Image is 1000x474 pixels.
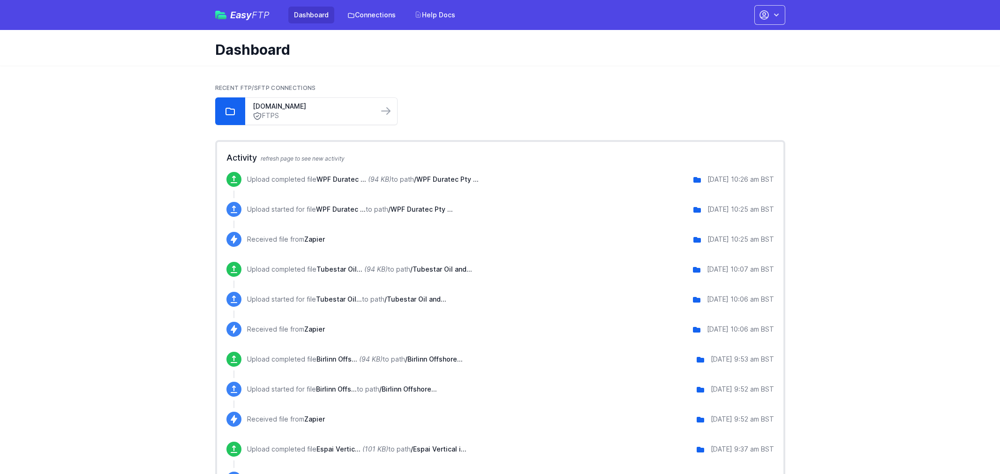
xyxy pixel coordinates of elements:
[411,445,466,453] span: /Espai Vertical i Treballs Especials SL/Operator and Trainer Re-audit 2025/IRATA Documentation
[247,415,325,424] p: Received file from
[316,355,357,363] span: Birlinn Offshore Limited, trading as Birlinn Tech - Stage 1 Audit Summary.pdf
[247,444,466,454] p: Upload completed file to path
[342,7,401,23] a: Connections
[226,151,774,164] h2: Activity
[707,235,774,244] div: [DATE] 10:25 am BST
[247,205,453,214] p: Upload started for file to path
[359,355,383,363] i: (94 KB)
[247,265,472,274] p: Upload completed file to path
[247,235,325,244] p: Received file from
[368,175,391,183] i: (94 KB)
[711,355,774,364] div: [DATE] 9:53 am BST
[304,415,325,423] span: Zapier
[247,175,479,184] p: Upload completed file to path
[409,7,461,23] a: Help Docs
[707,205,774,214] div: [DATE] 10:25 am BST
[364,265,388,273] i: (94 KB)
[384,295,446,303] span: /Tubestar Oil and Gas Services Pvt Ltd/Operator Re-audit 2025/IRATA Documentation
[707,325,774,334] div: [DATE] 10:06 am BST
[316,445,361,453] span: Espai Vertical i Treballs Especials SL - Stage 1 Audit Summary.pdf
[410,265,472,273] span: /Tubestar Oil and Gas Services Pvt Ltd/Operator Re-audit 2025/IRATA Documentation
[711,385,774,394] div: [DATE] 9:52 am BST
[247,355,463,364] p: Upload completed file to path
[247,295,446,304] p: Upload started for file to path
[316,175,366,183] span: WPF Duratec Pty Ltd - Stage 1 Audit Summary.pdf
[288,7,334,23] a: Dashboard
[230,10,270,20] span: Easy
[414,175,479,183] span: /WPF Duratec Pty Ltd/Operator Probationary Audit 2025/IRATA Documentation
[304,325,325,333] span: Zapier
[304,235,325,243] span: Zapier
[362,445,388,453] i: (101 KB)
[253,102,371,111] a: [DOMAIN_NAME]
[215,41,778,58] h1: Dashboard
[316,385,357,393] span: Birlinn Offshore Limited, trading as Birlinn Tech - Stage 1 Audit Summary.pdf
[388,205,453,213] span: /WPF Duratec Pty Ltd/Operator Probationary Audit 2025/IRATA Documentation
[215,84,785,92] h2: Recent FTP/SFTP Connections
[711,415,774,424] div: [DATE] 9:52 am BST
[247,385,437,394] p: Upload started for file to path
[316,265,362,273] span: Tubestar Oil & Gas Services Pvt Ltd - Stage 1 Audit Summary.pdf
[215,11,226,19] img: easyftp_logo.png
[261,155,345,162] span: refresh page to see new activity
[215,10,270,20] a: EasyFTP
[711,444,774,454] div: [DATE] 9:37 am BST
[405,355,463,363] span: /Birlinn Offshore Limited/Operator Re-audit 2025/IRATA Documentation
[316,295,362,303] span: Tubestar Oil & Gas Services Pvt Ltd - Stage 1 Audit Summary.pdf
[707,265,774,274] div: [DATE] 10:07 am BST
[252,9,270,21] span: FTP
[707,295,774,304] div: [DATE] 10:06 am BST
[253,111,371,121] a: FTPS
[316,205,366,213] span: WPF Duratec Pty Ltd - Stage 1 Audit Summary.pdf
[707,175,774,184] div: [DATE] 10:26 am BST
[247,325,325,334] p: Received file from
[379,385,437,393] span: /Birlinn Offshore Limited/Operator Re-audit 2025/IRATA Documentation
